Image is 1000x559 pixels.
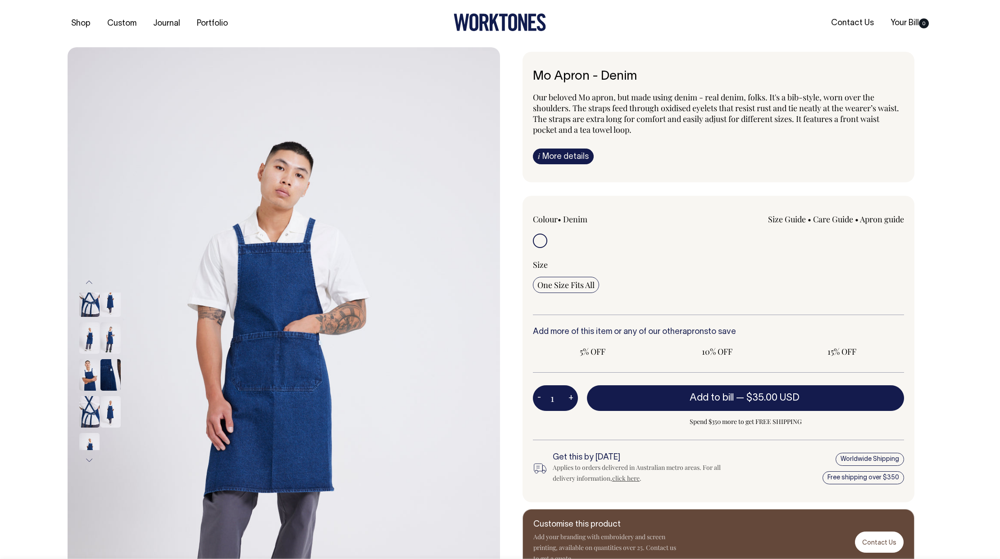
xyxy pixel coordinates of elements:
[537,279,595,290] span: One Size Fits All
[100,322,121,354] img: denim
[786,346,897,357] span: 15% OFF
[813,214,853,225] a: Care Guide
[658,343,777,360] input: 10% OFF
[100,359,121,391] img: denim
[533,92,899,135] span: Our beloved Mo apron, but made using denim - real denim, folks. It's a bib-style, worn over the s...
[79,396,100,428] img: denim
[564,389,578,407] button: +
[782,343,901,360] input: 15% OFF
[533,149,594,164] a: iMore details
[79,359,100,391] img: denim
[82,450,96,470] button: Next
[887,16,932,31] a: Your Bill0
[682,328,708,336] a: aprons
[855,532,904,553] a: Contact Us
[533,520,677,529] h6: Customise this product
[768,214,806,225] a: Size Guide
[79,285,100,317] img: denim
[533,259,904,270] div: Size
[563,214,587,225] label: Denim
[79,322,100,354] img: denim
[587,416,904,427] span: Spend $350 more to get FREE SHIPPING
[193,16,232,31] a: Portfolio
[855,214,859,225] span: •
[919,18,929,28] span: 0
[100,285,121,317] img: denim
[860,214,904,225] a: Apron guide
[537,346,648,357] span: 5% OFF
[533,70,904,84] h6: Mo Apron - Denim
[150,16,184,31] a: Journal
[68,16,94,31] a: Shop
[538,151,540,161] span: i
[104,16,140,31] a: Custom
[533,328,904,337] h6: Add more of this item or any of our other to save
[553,462,736,484] div: Applies to orders delivered in Australian metro areas. For all delivery information, .
[79,433,100,464] img: denim
[808,214,811,225] span: •
[612,474,640,482] a: click here
[533,277,599,293] input: One Size Fits All
[100,396,121,428] img: denim
[736,393,802,402] span: —
[533,389,545,407] button: -
[533,343,652,360] input: 5% OFF
[827,16,877,31] a: Contact Us
[662,346,773,357] span: 10% OFF
[746,393,800,402] span: $35.00 USD
[553,453,736,462] h6: Get this by [DATE]
[533,214,682,225] div: Colour
[82,272,96,293] button: Previous
[558,214,561,225] span: •
[587,385,904,410] button: Add to bill —$35.00 USD
[690,393,734,402] span: Add to bill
